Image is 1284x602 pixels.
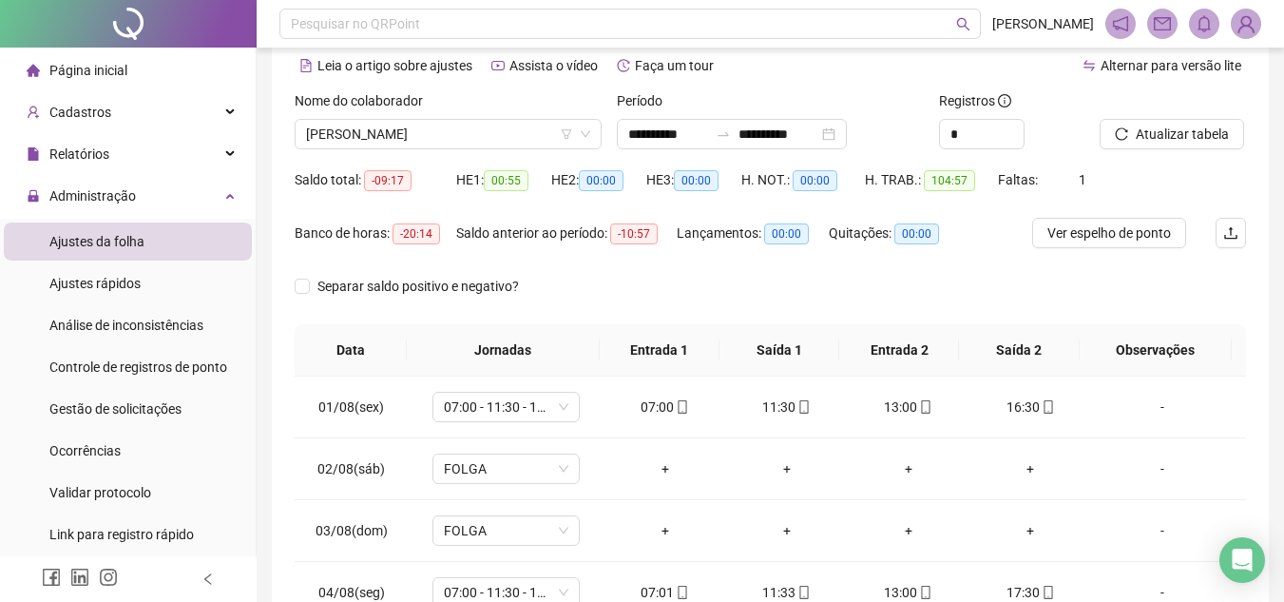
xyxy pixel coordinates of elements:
div: Open Intercom Messenger [1219,537,1265,583]
span: to [716,126,731,142]
span: 00:00 [674,170,719,191]
span: Ajustes da folha [49,234,144,249]
span: filter [561,128,572,140]
th: Saída 2 [959,324,1079,377]
span: facebook [42,568,61,587]
span: 00:55 [484,170,528,191]
span: Cadastros [49,105,111,120]
span: left [201,573,215,586]
span: down [580,128,591,140]
th: Observações [1080,324,1232,377]
span: info-circle [998,94,1011,107]
span: mobile [795,400,811,414]
span: Leia o artigo sobre ajustes [317,58,472,73]
div: + [741,458,833,479]
img: 90425 [1232,10,1260,38]
span: -10:57 [610,223,658,244]
span: Registros [939,90,1011,111]
span: Alternar para versão lite [1101,58,1241,73]
th: Saída 1 [719,324,839,377]
span: Faltas: [998,172,1041,187]
div: Saldo anterior ao período: [456,223,677,244]
span: mobile [1040,400,1055,414]
span: mobile [917,400,932,414]
span: -09:17 [364,170,412,191]
th: Entrada 2 [839,324,959,377]
div: HE 2: [551,169,646,191]
span: 02/08(sáb) [317,461,385,476]
span: ALICE SANTANA OLIVEIRA [306,120,590,148]
span: FOLGA [444,516,568,545]
div: + [620,458,711,479]
span: swap [1083,59,1096,72]
span: mobile [674,586,689,599]
div: + [620,520,711,541]
div: 16:30 [985,397,1076,418]
span: swap-right [716,126,731,142]
div: + [985,520,1076,541]
span: Relatórios [49,146,109,162]
span: Validar protocolo [49,485,151,500]
span: file [27,147,40,161]
div: HE 3: [646,169,741,191]
span: Administração [49,188,136,204]
span: mobile [917,586,932,599]
span: 00:00 [894,223,939,244]
button: Atualizar tabela [1100,119,1244,149]
span: Página inicial [49,63,127,78]
th: Jornadas [407,324,600,377]
div: + [741,520,833,541]
span: mobile [795,586,811,599]
div: 11:30 [741,397,833,418]
span: user-add [27,106,40,119]
span: [PERSON_NAME] [992,13,1094,34]
span: 00:00 [793,170,837,191]
span: Observações [1095,340,1217,360]
span: Link para registro rápido [49,527,194,542]
label: Nome do colaborador [295,90,435,111]
label: Período [617,90,675,111]
div: Banco de horas: [295,223,456,244]
span: upload [1223,225,1238,241]
div: Quitações: [829,223,962,244]
span: lock [27,189,40,203]
span: 04/08(seg) [318,585,385,600]
span: Controle de registros de ponto [49,359,227,375]
span: Gestão de solicitações [49,401,182,417]
span: 00:00 [764,223,809,244]
span: youtube [491,59,505,72]
div: + [985,458,1076,479]
span: Ocorrências [49,443,121,458]
span: bell [1196,15,1213,32]
div: 07:00 [620,397,711,418]
div: - [1106,520,1218,541]
div: H. NOT.: [741,169,865,191]
span: search [956,17,970,31]
span: mobile [1040,586,1055,599]
th: Entrada 1 [600,324,719,377]
span: mail [1154,15,1171,32]
span: history [617,59,630,72]
span: 00:00 [579,170,623,191]
span: 104:57 [924,170,975,191]
div: Saldo total: [295,169,456,191]
span: 07:00 - 11:30 - 13:00 - 16:30 [444,393,568,421]
div: H. TRAB.: [865,169,998,191]
div: - [1106,458,1218,479]
span: mobile [674,400,689,414]
th: Data [295,324,407,377]
span: Assista o vídeo [509,58,598,73]
button: Ver espelho de ponto [1032,218,1186,248]
span: Análise de inconsistências [49,318,203,333]
span: Ajustes rápidos [49,276,141,291]
span: -20:14 [393,223,440,244]
span: Atualizar tabela [1136,124,1229,145]
span: linkedin [70,568,89,587]
div: + [863,458,954,479]
span: home [27,64,40,77]
span: 1 [1079,172,1086,187]
div: - [1106,397,1218,418]
span: instagram [99,568,118,587]
div: HE 1: [456,169,551,191]
div: Lançamentos: [677,223,829,244]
